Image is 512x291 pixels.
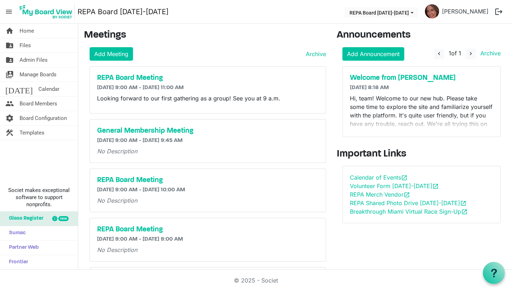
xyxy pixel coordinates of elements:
span: Sumac [5,226,26,240]
button: logout [491,4,506,19]
h6: [DATE] 9:00 AM - [DATE] 9:45 AM [97,137,319,144]
span: Board Members [20,97,57,111]
p: No Description [97,246,319,254]
div: new [58,216,69,221]
a: [PERSON_NAME] [439,4,491,18]
img: My Board View Logo [17,3,75,21]
a: Calendar of Eventsopen_in_new [350,174,407,181]
a: REPA Shared Photo Drive [DATE]-[DATE]open_in_new [350,199,466,207]
span: Manage Boards [20,67,57,82]
span: Home [20,24,34,38]
span: Societ makes exceptional software to support nonprofits. [3,187,75,208]
span: open_in_new [401,175,407,181]
a: Breakthrough Miami Virtual Race Sign-Upopen_in_new [350,208,468,215]
span: Board Configuration [20,111,67,125]
span: 1 [449,50,451,57]
a: REPA Board Meeting [97,176,319,185]
button: navigate_next [466,49,476,59]
button: REPA Board 2025-2026 dropdownbutton [345,7,418,17]
h3: Important Links [337,148,507,160]
a: Add Meeting [90,47,133,61]
a: REPA Merch Vendoropen_in_new [350,191,410,198]
h6: [DATE] 9:00 AM - [DATE] 11:00 AM [97,84,319,91]
span: navigate_next [468,50,474,57]
span: Admin Files [20,53,48,67]
span: people [5,97,14,111]
p: No Description [97,196,319,205]
span: menu [2,5,16,18]
h3: Meetings [84,29,326,42]
button: navigate_before [434,49,444,59]
h6: [DATE] 9:00 AM - [DATE] 9:00 AM [97,236,319,243]
a: General Membership Meeting [97,127,319,135]
a: REPA Board [DATE]-[DATE] [78,5,169,19]
a: Archive [303,50,326,58]
h3: Announcements [337,29,507,42]
p: No Description [97,147,319,155]
span: construction [5,126,14,140]
span: settings [5,111,14,125]
span: Calendar [38,82,59,96]
span: open_in_new [461,209,468,215]
span: Glass Register [5,212,43,226]
span: Frontier [5,255,28,269]
p: Looking forward to our first gathering as a group! See you at 9 a.m. [97,94,319,103]
a: REPA Board Meeting [97,74,319,82]
span: folder_shared [5,38,14,53]
span: Templates [20,126,44,140]
span: Files [20,38,31,53]
span: switch_account [5,67,14,82]
span: open_in_new [432,183,439,190]
span: open_in_new [404,192,410,198]
span: of 1 [449,50,461,57]
a: Welcome from [PERSON_NAME] [350,74,494,82]
a: © 2025 - Societ [234,277,278,284]
span: open_in_new [460,200,466,207]
a: Add Announcement [342,47,404,61]
a: My Board View Logo [17,3,78,21]
a: Volunteer Form [DATE]-[DATE]open_in_new [350,182,439,190]
img: aLB5LVcGR_PCCk3EizaQzfhNfgALuioOsRVbMr9Zq1CLdFVQUAcRzChDQbMFezouKt6echON3eNsO59P8s_Ojg_thumb.png [425,4,439,18]
h6: [DATE] 9:00 AM - [DATE] 10:00 AM [97,187,319,193]
span: navigate_before [436,50,442,57]
span: home [5,24,14,38]
span: [DATE] [5,82,33,96]
a: Archive [478,50,501,57]
span: folder_shared [5,53,14,67]
span: Partner Web [5,241,39,255]
p: Hi, team! Welcome to our new hub. Please take some time to explore the site and familiarize yours... [350,94,494,162]
a: REPA Board Meeting [97,225,319,234]
span: [DATE] 8:18 AM [350,85,389,90]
